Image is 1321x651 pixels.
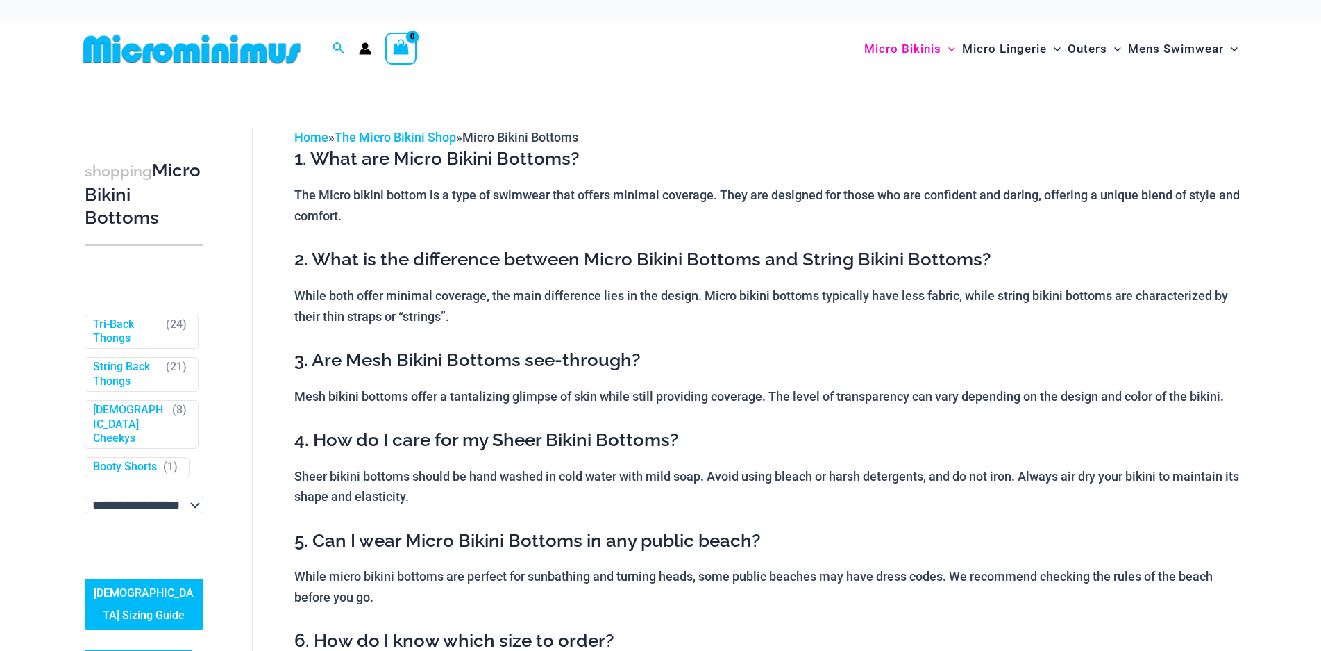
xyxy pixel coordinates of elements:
[93,403,166,446] a: [DEMOGRAPHIC_DATA] Cheekys
[1125,28,1241,70] a: Mens SwimwearMenu ToggleMenu Toggle
[359,42,371,55] a: Account icon link
[166,360,187,389] span: ( )
[1047,31,1061,67] span: Menu Toggle
[85,163,152,180] span: shopping
[93,460,157,475] a: Booty Shorts
[1128,31,1224,67] span: Mens Swimwear
[78,33,306,65] img: MM SHOP LOGO FLAT
[93,360,160,389] a: String Back Thongs
[1224,31,1238,67] span: Menu Toggle
[85,497,203,513] select: wpc-taxonomy-pa_fabric-type-746009
[294,286,1243,327] p: While both offer minimal coverage, the main difference lies in the design. Micro bikini bottoms t...
[864,31,941,67] span: Micro Bikinis
[294,248,1243,272] h3: 2. What is the difference between Micro Bikini Bottoms and String Bikini Bottoms?
[85,159,203,230] h3: Micro Bikini Bottoms
[959,28,1064,70] a: Micro LingerieMenu ToggleMenu Toggle
[861,28,959,70] a: Micro BikinisMenu ToggleMenu Toggle
[1064,28,1125,70] a: OutersMenu ToggleMenu Toggle
[294,429,1243,452] h3: 4. How do I care for my Sheer Bikini Bottoms?
[170,318,183,331] span: 24
[335,130,456,145] a: The Micro Bikini Shop
[294,147,1243,171] h3: 1. What are Micro Bikini Bottoms?
[166,318,187,347] span: ( )
[294,466,1243,507] p: Sheer bikini bottoms should be hand washed in cold water with mild soap. Avoid using bleach or ha...
[167,460,174,473] span: 1
[859,26,1244,72] nav: Site Navigation
[333,40,345,58] a: Search icon link
[385,33,417,65] a: View Shopping Cart, empty
[941,31,955,67] span: Menu Toggle
[962,31,1047,67] span: Micro Lingerie
[172,403,187,446] span: ( )
[176,403,183,416] span: 8
[294,386,1243,407] p: Mesh bikini bottoms offer a tantalizing glimpse of skin while still providing coverage. The level...
[294,185,1243,226] p: The Micro bikini bottom is a type of swimwear that offers minimal coverage. They are designed for...
[294,529,1243,553] h3: 5. Can I wear Micro Bikini Bottoms in any public beach?
[294,130,578,145] span: » »
[170,360,183,373] span: 21
[294,130,328,145] a: Home
[462,130,578,145] span: Micro Bikini Bottoms
[85,579,203,630] a: [DEMOGRAPHIC_DATA] Sizing Guide
[294,566,1243,607] p: While micro bikini bottoms are perfect for sunbathing and turning heads, some public beaches may ...
[294,349,1243,372] h3: 3. Are Mesh Bikini Bottoms see-through?
[1068,31,1107,67] span: Outers
[1107,31,1121,67] span: Menu Toggle
[93,318,160,347] a: Tri-Back Thongs
[163,460,178,475] span: ( )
